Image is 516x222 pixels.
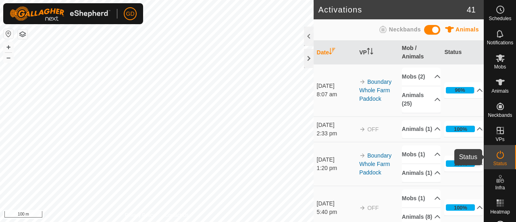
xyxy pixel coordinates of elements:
p-accordion-header: 100% [444,121,483,137]
p-sorticon: Activate to sort [367,49,373,56]
div: 8:07 am [317,90,356,99]
div: 100% [446,204,475,211]
th: Date [314,41,356,64]
p-sorticon: Activate to sort [329,49,335,56]
div: [DATE] [317,199,356,208]
img: arrow [359,79,366,85]
th: Mob / Animals [399,41,441,64]
a: Boundary Whole Farm Paddock [359,79,391,102]
div: 96% [455,86,465,94]
span: Schedules [489,16,511,21]
span: 41 [467,4,476,16]
p-accordion-header: Animals (1) [402,120,441,138]
span: Neckbands [488,113,512,118]
div: [DATE] [317,156,356,164]
button: Reset Map [4,29,13,39]
th: Status [441,41,484,64]
span: Animals [456,26,479,33]
span: Animals [491,89,509,93]
p-accordion-header: 100% [444,199,483,216]
a: Privacy Policy [125,212,155,219]
div: [DATE] [317,121,356,129]
div: 5:40 pm [317,208,356,216]
span: Heatmap [490,210,510,214]
div: 100% [446,126,475,132]
span: OFF [367,205,379,211]
span: Infra [495,185,505,190]
span: VPs [495,137,504,142]
a: Contact Us [164,212,188,219]
p-accordion-header: Animals (25) [402,86,441,113]
button: – [4,53,13,62]
h2: Activations [318,5,467,15]
div: 96% [446,87,475,93]
span: Neckbands [389,26,421,33]
img: arrow [359,126,366,133]
span: Mobs [494,64,506,69]
span: Status [493,161,507,166]
p-accordion-header: Mobs (1) [402,145,441,164]
div: 2:33 pm [317,129,356,138]
div: 100% [454,160,467,168]
a: Boundary Whole Farm Paddock [359,152,391,176]
button: + [4,42,13,52]
p-accordion-header: 100% [444,156,483,172]
p-accordion-header: Animals (1) [402,164,441,182]
img: arrow [359,205,366,211]
div: 1:20 pm [317,164,356,172]
p-accordion-header: Mobs (1) [402,189,441,207]
div: [DATE] [317,82,356,90]
span: Notifications [487,40,513,45]
th: VP [356,41,399,64]
p-accordion-header: 96% [444,82,483,98]
span: OFF [367,126,379,133]
img: arrow [359,152,366,159]
img: Gallagher Logo [10,6,110,21]
div: 100% [454,204,467,212]
div: 100% [454,125,467,133]
span: GD [126,10,135,18]
button: Map Layers [18,29,27,39]
div: 100% [446,160,475,167]
p-accordion-header: Mobs (2) [402,68,441,86]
